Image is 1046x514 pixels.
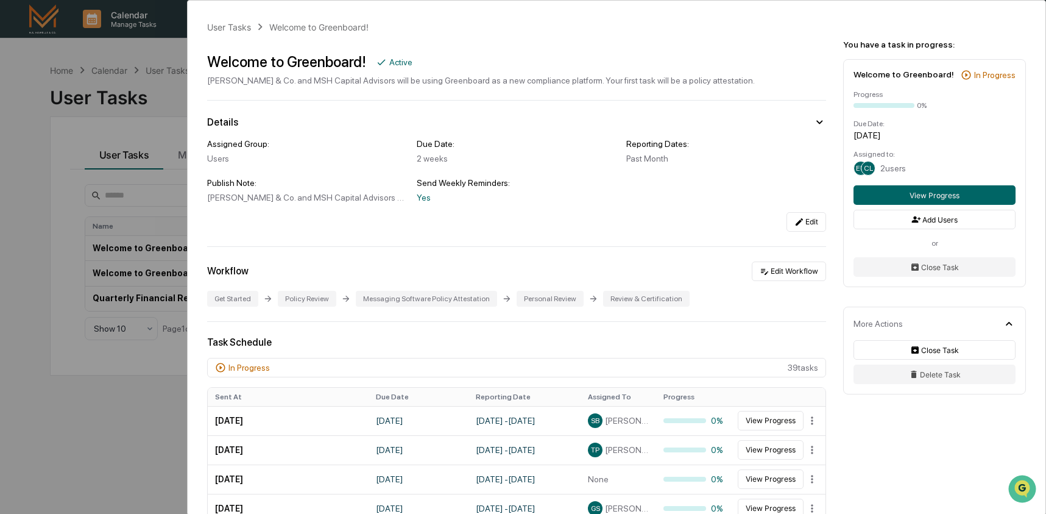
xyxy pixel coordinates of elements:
[83,149,156,171] a: 🗄️Attestations
[369,388,468,406] th: Due Date
[626,139,826,149] div: Reporting Dates:
[208,465,369,494] td: [DATE]
[7,172,82,194] a: 🔎Data Lookup
[417,139,617,149] div: Due Date:
[626,154,826,163] div: Past Month
[278,291,336,307] div: Policy Review
[468,465,581,494] td: [DATE] - [DATE]
[207,22,251,32] div: User Tasks
[1007,474,1040,507] iframe: Open customer support
[853,365,1016,384] button: Delete Task
[468,435,581,465] td: [DATE] - [DATE]
[738,411,804,430] button: View Progress
[853,257,1016,277] button: Close Task
[369,406,468,435] td: [DATE]
[853,90,1016,99] div: Progress
[417,193,617,202] div: Yes
[207,139,407,149] div: Assigned Group:
[605,445,649,455] span: [PERSON_NAME]
[7,149,83,171] a: 🖐️Preclearance
[917,101,927,110] div: 0%
[663,474,724,484] div: 0%
[207,178,407,188] div: Publish Note:
[853,210,1016,229] button: Add Users
[207,154,407,163] div: Users
[853,120,1016,128] div: Due Date:
[207,97,222,112] button: Start new chat
[369,465,468,494] td: [DATE]
[853,319,903,329] div: More Actions
[12,26,222,45] p: How can we help?
[603,291,690,307] div: Review & Certification
[656,388,732,406] th: Progress
[207,291,258,307] div: Get Started
[738,440,804,460] button: View Progress
[752,262,826,281] button: Edit Workflow
[24,154,79,166] span: Preclearance
[588,474,609,484] span: None
[468,406,581,435] td: [DATE] - [DATE]
[269,22,369,32] div: Welcome to Greenboard!
[591,504,600,513] span: GS
[605,504,649,513] span: [PERSON_NAME]
[12,93,34,115] img: 1746055101610-c473b297-6a78-478c-a979-82029cc54cd1
[207,116,238,128] div: Details
[207,358,826,377] div: 39 task s
[207,193,407,202] div: [PERSON_NAME] & Co. and MSH Capital Advisors will be using Greenboard as a new compliance platfor...
[468,388,581,406] th: Reporting Date
[880,163,906,173] span: 2 users
[591,446,599,454] span: TP
[853,185,1016,205] button: View Progress
[663,445,724,455] div: 0%
[86,206,147,216] a: Powered byPylon
[843,40,1026,49] div: You have a task in progress:
[853,340,1016,360] button: Close Task
[88,155,98,165] div: 🗄️
[207,76,755,85] div: [PERSON_NAME] & Co. and MSH Capital Advisors will be using Greenboard as a new compliance platfor...
[738,469,804,489] button: View Progress
[207,53,366,71] div: Welcome to Greenboard!
[663,416,724,426] div: 0%
[856,164,866,173] span: EU
[417,178,617,188] div: Send Weekly Reminders:
[41,93,200,105] div: Start new chat
[663,504,724,513] div: 0%
[517,291,584,307] div: Personal Review
[389,57,412,67] div: Active
[12,155,22,165] div: 🖐️
[101,154,151,166] span: Attestations
[786,212,826,232] button: Edit
[974,70,1016,80] div: In Progress
[591,416,599,425] span: SB
[24,177,77,189] span: Data Lookup
[121,207,147,216] span: Pylon
[207,337,826,348] div: Task Schedule
[208,388,369,406] th: Sent At
[605,416,649,426] span: [PERSON_NAME]
[208,406,369,435] td: [DATE]
[853,239,1016,248] div: or
[853,70,954,79] div: Welcome to Greenboard!
[207,265,249,277] div: Workflow
[208,435,369,465] td: [DATE]
[41,105,154,115] div: We're available if you need us!
[12,178,22,188] div: 🔎
[581,388,656,406] th: Assigned To
[369,435,468,465] td: [DATE]
[853,150,1016,159] div: Assigned to:
[356,291,497,307] div: Messaging Software Policy Attestation
[864,164,873,173] span: CL
[228,363,270,373] div: In Progress
[853,130,1016,140] div: [DATE]
[417,154,617,163] div: 2 weeks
